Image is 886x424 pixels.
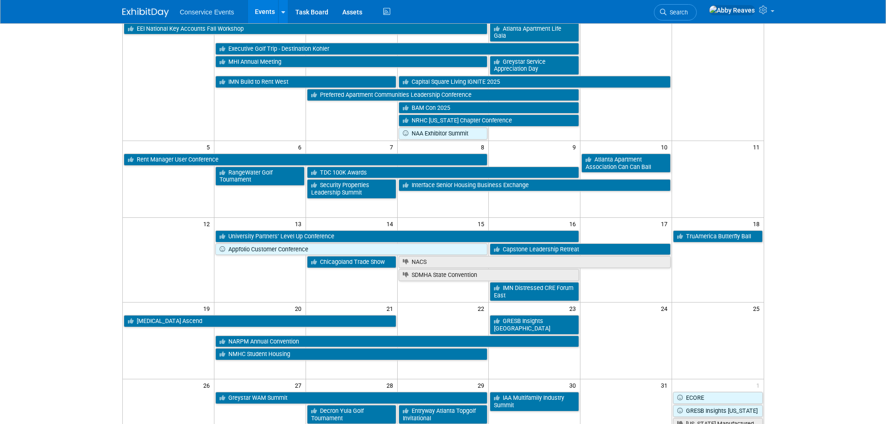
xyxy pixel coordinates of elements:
a: Executive Golf Trip - Destination Kohler [215,43,579,55]
a: NRHC [US_STATE] Chapter Conference [399,114,580,127]
span: 29 [477,379,488,391]
a: Greystar WAM Summit [215,392,488,404]
span: 16 [568,218,580,229]
a: EEI National Key Accounts Fall Workshop [124,23,488,35]
span: 27 [294,379,306,391]
a: IMN Distressed CRE Forum East [490,282,579,301]
span: 18 [752,218,764,229]
span: 31 [660,379,672,391]
span: 12 [202,218,214,229]
a: University Partners’ Level Up Conference [215,230,579,242]
a: NAA Exhibitor Summit [399,128,488,140]
span: 23 [568,303,580,314]
span: 11 [752,141,764,153]
a: Search [654,4,697,20]
a: Decron Yula Golf Tournament [307,405,396,424]
a: ECORE [673,392,762,404]
img: Abby Reaves [709,5,755,15]
a: RangeWater Golf Tournament [215,167,305,186]
a: Preferred Apartment Communities Leadership Conference [307,89,580,101]
span: 15 [477,218,488,229]
a: NARPM Annual Convention [215,336,579,348]
span: 25 [752,303,764,314]
span: 10 [660,141,672,153]
span: 21 [386,303,397,314]
span: 28 [386,379,397,391]
span: 20 [294,303,306,314]
a: NMHC Student Housing [215,348,488,360]
a: IAA Multifamily Industry Summit [490,392,579,411]
a: [MEDICAL_DATA] Ascend [124,315,396,327]
a: Interface Senior Housing Business Exchange [399,179,671,191]
a: BAM Con 2025 [399,102,580,114]
span: 8 [480,141,488,153]
a: Capital Square Living IGNITE 2025 [399,76,671,88]
span: 30 [568,379,580,391]
a: Rent Manager User Conference [124,154,488,166]
span: 19 [202,303,214,314]
a: Entryway Atlanta Topgolf Invitational [399,405,488,424]
a: Appfolio Customer Conference [215,243,488,256]
a: Atlanta Apartment Life Gala [490,23,579,42]
span: 7 [389,141,397,153]
span: 22 [477,303,488,314]
span: 26 [202,379,214,391]
span: Search [666,9,688,16]
a: GRESB Insights [US_STATE] [673,405,762,417]
a: TDC 100K Awards [307,167,580,179]
a: Atlanta Apartment Association Can Can Ball [581,154,671,173]
span: Conservice Events [180,8,234,16]
span: 9 [572,141,580,153]
span: 5 [206,141,214,153]
a: Security Properties Leadership Summit [307,179,396,198]
a: Capstone Leadership Retreat [490,243,671,256]
a: IMN Build to Rent West [215,76,396,88]
span: 1 [755,379,764,391]
a: Chicagoland Trade Show [307,256,396,268]
span: 6 [297,141,306,153]
span: 17 [660,218,672,229]
a: TruAmerica Butterfly Ball [673,230,762,242]
a: SDMHA State Convention [399,269,580,281]
a: GRESB Insights [GEOGRAPHIC_DATA] [490,315,579,334]
a: Greystar Service Appreciation Day [490,56,579,75]
a: MHI Annual Meeting [215,56,488,68]
span: 13 [294,218,306,229]
img: ExhibitDay [122,8,169,17]
span: 14 [386,218,397,229]
span: 24 [660,303,672,314]
a: NACS [399,256,671,268]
